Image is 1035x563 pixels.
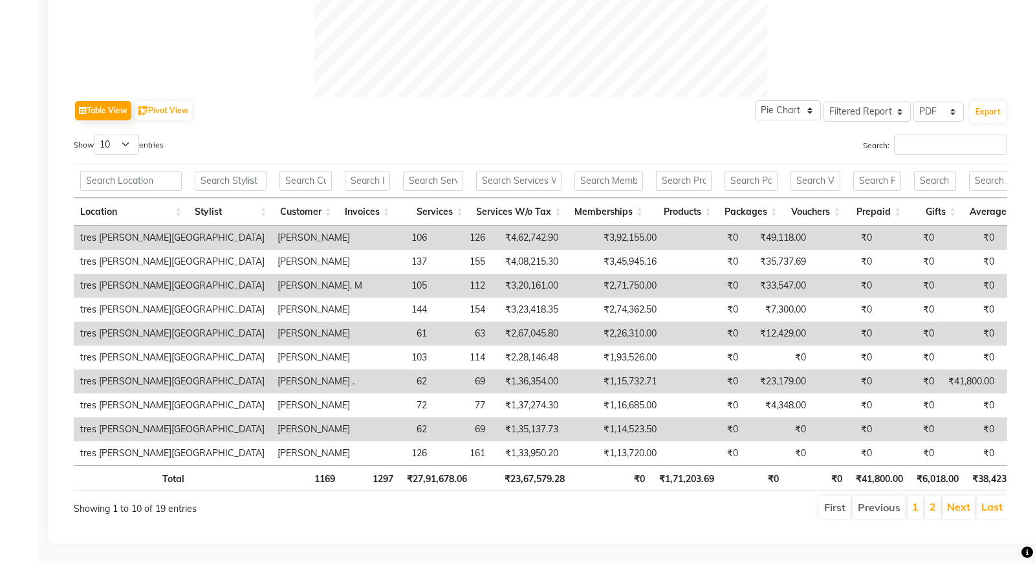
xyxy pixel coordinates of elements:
td: ₹0 [812,393,878,417]
td: tres [PERSON_NAME][GEOGRAPHIC_DATA] [74,441,271,465]
th: Packages: activate to sort column ascending [718,198,784,226]
td: ₹0 [941,298,1001,322]
td: ₹0 [941,393,1001,417]
td: ₹0 [878,370,941,393]
td: ₹1,35,137.73 [492,417,565,441]
td: ₹2,28,146.48 [492,346,565,370]
td: ₹0 [878,274,941,298]
a: 2 [930,500,936,513]
label: Search: [863,135,1007,155]
td: [PERSON_NAME] [271,250,369,274]
td: ₹0 [812,226,878,250]
td: tres [PERSON_NAME][GEOGRAPHIC_DATA] [74,298,271,322]
td: ₹0 [812,250,878,274]
td: 72 [369,393,433,417]
th: ₹38,423.96 [965,465,1026,491]
td: 62 [369,370,433,393]
td: ₹0 [878,322,941,346]
td: ₹0 [812,417,878,441]
td: ₹1,15,732.71 [565,370,663,393]
input: Search Services [403,171,464,191]
td: ₹0 [663,226,745,250]
td: ₹4,62,742.90 [492,226,565,250]
a: 1 [912,500,919,513]
td: ₹3,20,161.00 [492,274,565,298]
td: ₹0 [663,322,745,346]
button: Export [970,101,1006,123]
img: pivot.png [138,106,148,116]
td: ₹4,348.00 [745,393,812,417]
th: ₹1,71,203.69 [651,465,720,491]
th: Services W/o Tax: activate to sort column ascending [470,198,568,226]
td: 63 [433,322,492,346]
td: ₹0 [878,393,941,417]
label: Show entries [74,135,164,155]
td: ₹35,737.69 [745,250,812,274]
button: Table View [75,101,131,120]
td: ₹1,36,354.00 [492,370,565,393]
td: 61 [369,322,433,346]
th: ₹0 [721,465,785,491]
td: 69 [433,417,492,441]
th: Invoices: activate to sort column ascending [338,198,397,226]
td: ₹0 [878,226,941,250]
td: [PERSON_NAME] [271,298,369,322]
input: Search Memberships [574,171,643,191]
td: ₹1,33,950.20 [492,441,565,465]
td: [PERSON_NAME] [271,441,369,465]
td: ₹0 [941,226,1001,250]
input: Search Location [80,171,182,191]
th: Average: activate to sort column ascending [963,198,1023,226]
td: [PERSON_NAME]. M [271,274,369,298]
td: tres [PERSON_NAME][GEOGRAPHIC_DATA] [74,393,271,417]
td: ₹0 [812,346,878,370]
td: ₹0 [812,322,878,346]
input: Search Gifts [914,171,956,191]
td: ₹33,547.00 [745,274,812,298]
th: Total [74,465,191,491]
td: ₹0 [663,346,745,370]
td: ₹0 [812,298,878,322]
input: Search Packages [724,171,778,191]
td: ₹2,67,045.80 [492,322,565,346]
td: ₹0 [941,346,1001,370]
input: Search Products [656,171,712,191]
td: ₹1,93,526.00 [565,346,663,370]
td: ₹7,300.00 [745,298,812,322]
td: tres [PERSON_NAME][GEOGRAPHIC_DATA] [74,370,271,393]
th: Customer: activate to sort column ascending [273,198,338,226]
td: 105 [369,274,433,298]
td: 114 [433,346,492,370]
input: Search Invoices [345,171,390,191]
td: ₹0 [663,274,745,298]
td: ₹23,179.00 [745,370,812,393]
td: tres [PERSON_NAME][GEOGRAPHIC_DATA] [74,274,271,298]
td: [PERSON_NAME] [271,322,369,346]
th: ₹6,018.00 [910,465,965,491]
td: ₹3,92,155.00 [565,226,663,250]
input: Search: [894,135,1007,155]
td: ₹0 [812,274,878,298]
td: ₹0 [663,298,745,322]
td: ₹0 [812,370,878,393]
th: ₹23,67,579.28 [474,465,571,491]
td: 137 [369,250,433,274]
td: ₹0 [663,417,745,441]
td: 155 [433,250,492,274]
td: ₹0 [663,441,745,465]
td: 154 [433,298,492,322]
td: [PERSON_NAME] [271,417,369,441]
td: ₹3,45,945.16 [565,250,663,274]
th: ₹27,91,678.06 [400,465,474,491]
td: [PERSON_NAME] [271,393,369,417]
td: ₹0 [878,346,941,370]
input: Search Stylist [195,171,267,191]
th: Memberships: activate to sort column ascending [568,198,649,226]
td: ₹2,74,362.50 [565,298,663,322]
td: ₹12,429.00 [745,322,812,346]
td: 126 [369,441,433,465]
td: ₹0 [663,250,745,274]
input: Search Prepaid [853,171,901,191]
td: ₹0 [745,441,812,465]
input: Search Vouchers [790,171,840,191]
